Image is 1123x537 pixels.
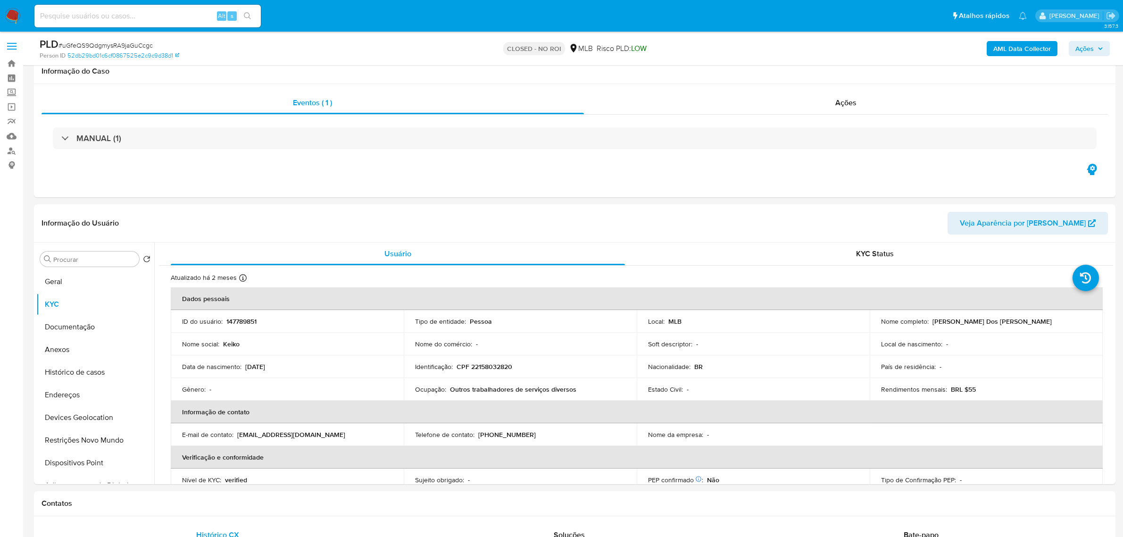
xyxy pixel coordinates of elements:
p: - [960,476,962,484]
input: Procurar [53,255,135,264]
span: Ações [835,97,857,108]
p: Sujeito obrigado : [415,476,464,484]
p: Estado Civil : [648,385,683,394]
span: Alt [218,11,225,20]
p: [DATE] [245,362,265,371]
p: [EMAIL_ADDRESS][DOMAIN_NAME] [237,430,345,439]
button: AML Data Collector [987,41,1057,56]
span: Atalhos rápidos [959,11,1009,21]
p: Data de nascimento : [182,362,241,371]
p: Tipo de Confirmação PEP : [881,476,956,484]
p: Não [707,476,719,484]
p: - [696,340,698,348]
button: KYC [36,293,154,316]
h1: Informação do Caso [42,67,1108,76]
p: Ocupação : [415,385,446,394]
p: Nome social : [182,340,219,348]
a: Notificações [1019,12,1027,20]
button: search-icon [238,9,257,23]
p: MLB [668,317,682,326]
p: - [687,385,689,394]
button: Histórico de casos [36,361,154,384]
p: - [940,362,941,371]
button: Endereços [36,384,154,406]
p: Atualizado há 2 meses [171,273,237,282]
div: MANUAL (1) [53,127,1097,149]
button: Anexos [36,338,154,361]
b: PLD [40,36,58,51]
p: ID do usuário : [182,317,223,326]
a: Sair [1106,11,1116,21]
p: E-mail de contato : [182,430,233,439]
b: AML Data Collector [993,41,1051,56]
p: verified [225,476,247,484]
h1: Contatos [42,499,1108,508]
p: Pessoa [470,317,492,326]
button: Geral [36,270,154,293]
button: Retornar ao pedido padrão [143,255,150,266]
p: Keiko [223,340,240,348]
p: PEP confirmado : [648,476,703,484]
p: Soft descriptor : [648,340,692,348]
button: Veja Aparência por [PERSON_NAME] [948,212,1108,235]
button: Restrições Novo Mundo [36,429,154,452]
b: Person ID [40,51,66,60]
p: Nome do comércio : [415,340,472,348]
div: MLB [569,43,593,54]
p: Gênero : [182,385,206,394]
span: Eventos ( 1 ) [293,97,332,108]
p: 147789851 [226,317,257,326]
th: Informação de contato [171,401,1103,423]
span: Ações [1075,41,1094,56]
p: [PERSON_NAME] Dos [PERSON_NAME] [932,317,1052,326]
p: País de residência : [881,362,936,371]
p: Rendimentos mensais : [881,385,947,394]
p: Local : [648,317,665,326]
p: BRL $55 [951,385,976,394]
button: Ações [1069,41,1110,56]
p: BR [694,362,703,371]
span: s [231,11,233,20]
span: Veja Aparência por [PERSON_NAME] [960,212,1086,235]
h3: MANUAL (1) [76,133,121,143]
p: jhonata.costa@mercadolivre.com [1049,11,1103,20]
button: Adiantamentos de Dinheiro [36,474,154,497]
p: Tipo de entidade : [415,317,466,326]
button: Dispositivos Point [36,452,154,474]
p: Nível de KYC : [182,476,221,484]
span: Risco PLD: [597,43,647,54]
p: Telefone de contato : [415,430,474,439]
p: Identificação : [415,362,453,371]
button: Devices Geolocation [36,406,154,429]
p: - [946,340,948,348]
th: Dados pessoais [171,287,1103,310]
span: LOW [631,43,647,54]
a: 52db29bd01c6cf0867525e2c9c9d38d1 [67,51,179,60]
p: - [468,476,470,484]
p: CPF 22158032820 [457,362,512,371]
button: Documentação [36,316,154,338]
input: Pesquise usuários ou casos... [34,10,261,22]
p: - [209,385,211,394]
span: Usuário [384,248,411,259]
p: Nacionalidade : [648,362,690,371]
span: KYC Status [856,248,894,259]
h1: Informação do Usuário [42,218,119,228]
p: Outros trabalhadores de serviços diversos [450,385,576,394]
p: [PHONE_NUMBER] [478,430,536,439]
span: # uGfeQS9QdgmysRA9jaGuCcgc [58,41,153,50]
p: Local de nascimento : [881,340,942,348]
p: - [707,430,709,439]
th: Verificação e conformidade [171,446,1103,469]
button: Procurar [44,255,51,263]
p: CLOSED - NO ROI [503,42,565,55]
p: Nome completo : [881,317,929,326]
p: - [476,340,478,348]
p: Nome da empresa : [648,430,703,439]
